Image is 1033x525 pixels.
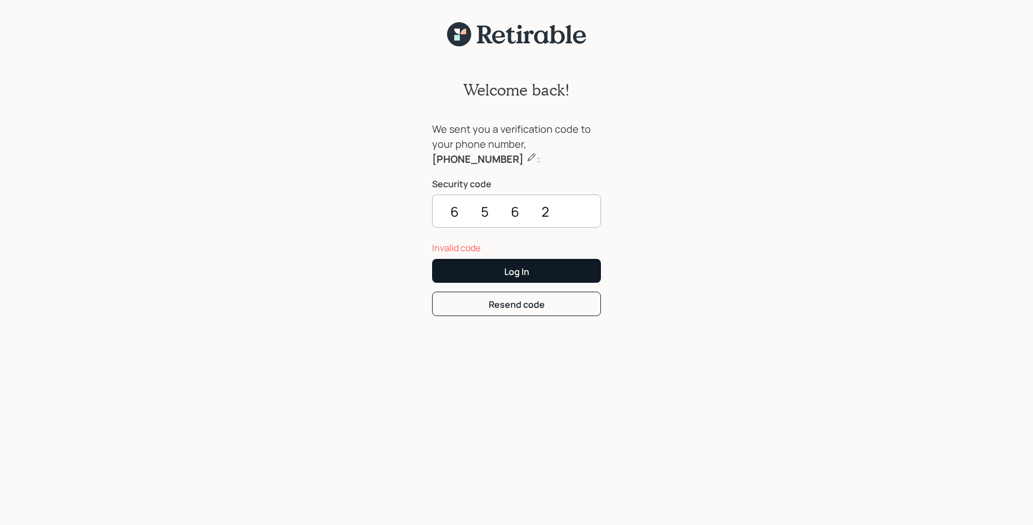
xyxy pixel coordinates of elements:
[432,122,601,167] div: We sent you a verification code to your phone number, :
[504,266,529,278] div: Log In
[489,298,545,311] div: Resend code
[432,178,601,190] label: Security code
[432,194,601,228] input: ••••
[432,241,601,254] div: Invalid code
[432,152,524,166] b: [PHONE_NUMBER]
[463,81,570,99] h2: Welcome back!
[432,292,601,316] button: Resend code
[432,259,601,283] button: Log In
